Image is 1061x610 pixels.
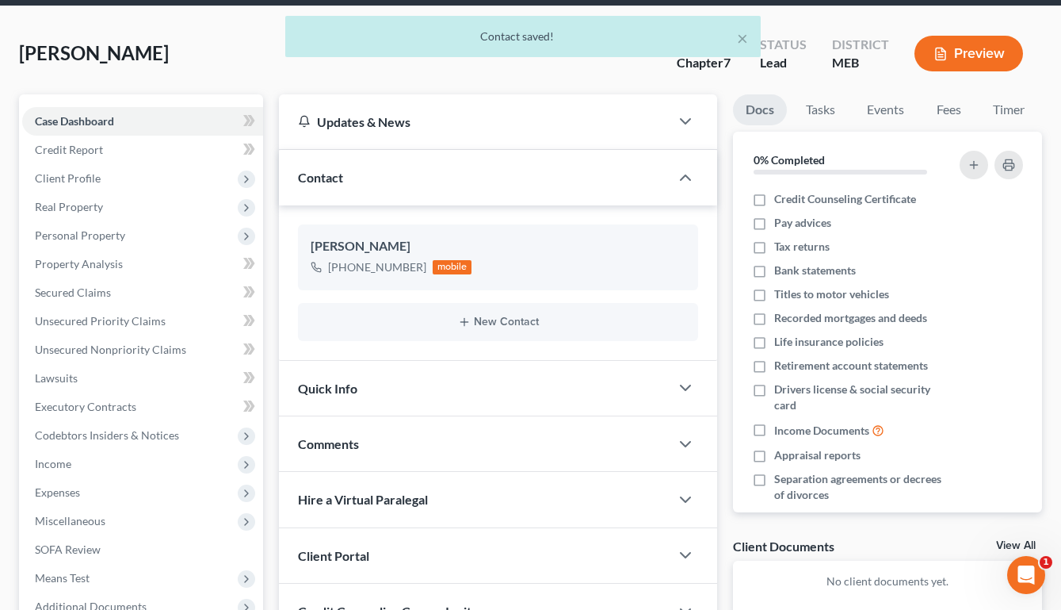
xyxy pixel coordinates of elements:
span: Quick Info [298,381,357,396]
button: New Contact [311,316,686,328]
span: Drivers license & social security card [774,382,951,413]
span: Appraisal reports [774,447,861,463]
span: Means Test [35,571,90,585]
a: Case Dashboard [22,107,263,136]
span: Case Dashboard [35,114,114,128]
strong: 0% Completed [754,153,825,167]
div: [PERSON_NAME] [311,237,686,256]
span: Unsecured Nonpriority Claims [35,343,186,356]
a: Property Analysis [22,250,263,278]
span: Contact [298,170,343,185]
span: Income Documents [774,423,869,439]
span: Credit Report [35,143,103,156]
span: Retirement account statements [774,358,928,374]
span: Expenses [35,485,80,499]
span: Comments [298,436,359,451]
span: Recorded mortgages and deeds [774,310,927,326]
span: Lawsuits [35,371,78,385]
span: Unsecured Priority Claims [35,314,166,328]
button: × [737,29,748,48]
span: Bank statements [774,263,856,278]
span: Codebtors Insiders & Notices [35,428,179,442]
span: Executory Contracts [35,400,136,413]
div: mobile [433,260,472,274]
a: Executory Contracts [22,393,263,421]
span: Tax returns [774,239,830,255]
span: SOFA Review [35,543,101,556]
span: Credit Counseling Certificate [774,191,916,207]
span: Property Analysis [35,257,123,270]
div: Updates & News [298,113,651,130]
a: Unsecured Nonpriority Claims [22,336,263,364]
span: Income [35,457,71,470]
span: Real Property [35,200,103,213]
span: Personal Property [35,228,125,242]
span: 1 [1040,556,1052,569]
span: Titles to motor vehicles [774,286,889,302]
span: Life insurance policies [774,334,884,350]
a: Tasks [793,94,848,125]
a: SOFA Review [22,535,263,564]
a: View All [996,540,1036,551]
a: Lawsuits [22,364,263,393]
a: Unsecured Priority Claims [22,307,263,336]
span: Separation agreements or decrees of divorces [774,471,951,503]
span: 7 [723,55,731,70]
p: No client documents yet. [746,574,1029,589]
a: Fees [923,94,974,125]
a: Docs [733,94,787,125]
span: Pay advices [774,215,831,231]
iframe: Intercom live chat [1007,556,1045,594]
div: Client Documents [733,538,834,554]
a: Secured Claims [22,278,263,307]
span: Hire a Virtual Paralegal [298,492,428,507]
a: Credit Report [22,136,263,164]
span: Client Profile [35,171,101,185]
span: Secured Claims [35,286,111,299]
div: Contact saved! [298,29,748,44]
div: [PHONE_NUMBER] [328,259,426,275]
a: Events [854,94,917,125]
span: Miscellaneous [35,514,105,528]
a: Timer [980,94,1037,125]
span: Client Portal [298,548,369,563]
